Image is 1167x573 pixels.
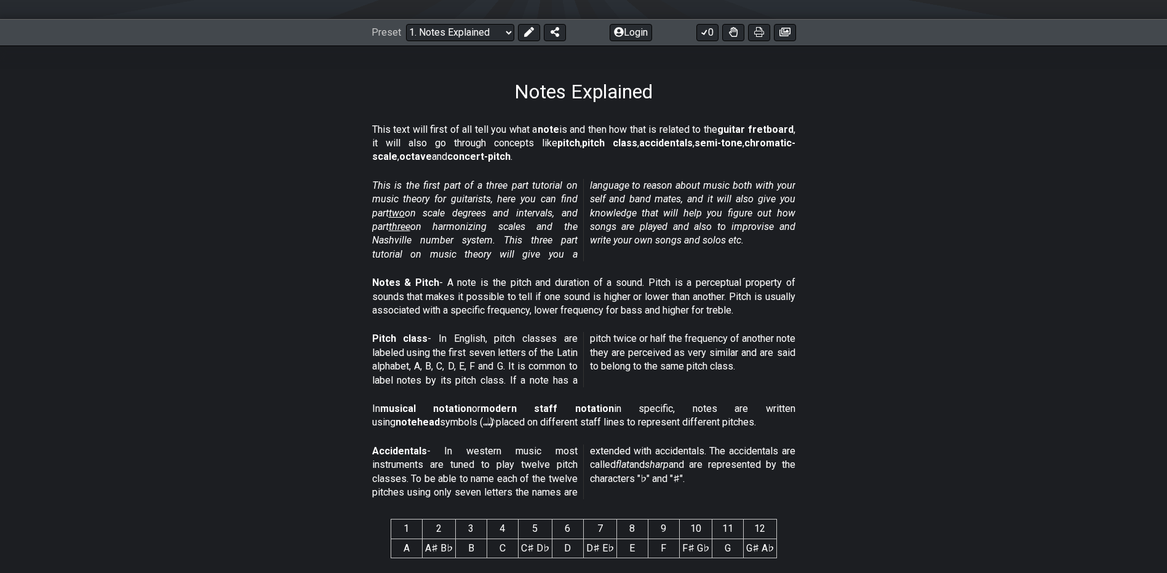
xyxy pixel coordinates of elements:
[679,539,712,558] td: F♯ G♭
[372,445,795,500] p: - In western music most instruments are tuned to play twelve pitch classes. To be able to name ea...
[552,520,583,539] th: 6
[389,221,410,232] span: three
[582,137,637,149] strong: pitch class
[712,520,743,539] th: 11
[518,539,552,558] td: C♯ D♭
[391,539,422,558] td: A
[538,124,559,135] strong: note
[544,24,566,41] button: Share Preset
[774,24,796,41] button: Create image
[679,520,712,539] th: 10
[648,539,679,558] td: F
[406,24,514,41] select: Preset
[396,416,440,428] strong: notehead
[380,403,472,414] strong: musical notation
[610,24,652,41] button: Login
[717,124,794,135] strong: guitar fretboard
[645,459,669,470] em: sharp
[372,26,401,38] span: Preset
[447,151,511,162] strong: concert-pitch
[455,520,487,539] th: 3
[616,520,648,539] th: 8
[372,277,439,288] strong: Notes & Pitch
[583,520,616,539] th: 7
[552,539,583,558] td: D
[518,520,552,539] th: 5
[722,24,744,41] button: Toggle Dexterity for all fretkits
[372,276,795,317] p: - A note is the pitch and duration of a sound. Pitch is a perceptual property of sounds that make...
[518,24,540,41] button: Edit Preset
[696,24,719,41] button: 0
[399,151,432,162] strong: octave
[372,445,427,457] strong: Accidentals
[743,539,776,558] td: G♯ A♭
[480,403,614,414] strong: modern staff notation
[391,520,422,539] th: 1
[616,539,648,558] td: E
[455,539,487,558] td: B
[748,24,770,41] button: Print
[422,539,455,558] td: A♯ B♭
[389,207,405,219] span: two
[372,332,795,387] p: - In English, pitch classes are labeled using the first seven letters of the Latin alphabet, A, B...
[616,459,629,470] em: flat
[583,539,616,558] td: D♯ E♭
[487,539,518,558] td: C
[372,402,795,430] p: In or in specific, notes are written using symbols (𝅝 𝅗𝅥 𝅘𝅥 𝅘𝅥𝅮) placed on different staff lines to r...
[422,520,455,539] th: 2
[743,520,776,539] th: 12
[648,520,679,539] th: 9
[712,539,743,558] td: G
[487,520,518,539] th: 4
[372,333,428,344] strong: Pitch class
[639,137,693,149] strong: accidentals
[695,137,743,149] strong: semi-tone
[514,80,653,103] h1: Notes Explained
[557,137,580,149] strong: pitch
[372,123,795,164] p: This text will first of all tell you what a is and then how that is related to the , it will also...
[372,180,795,260] em: This is the first part of a three part tutorial on music theory for guitarists, here you can find...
